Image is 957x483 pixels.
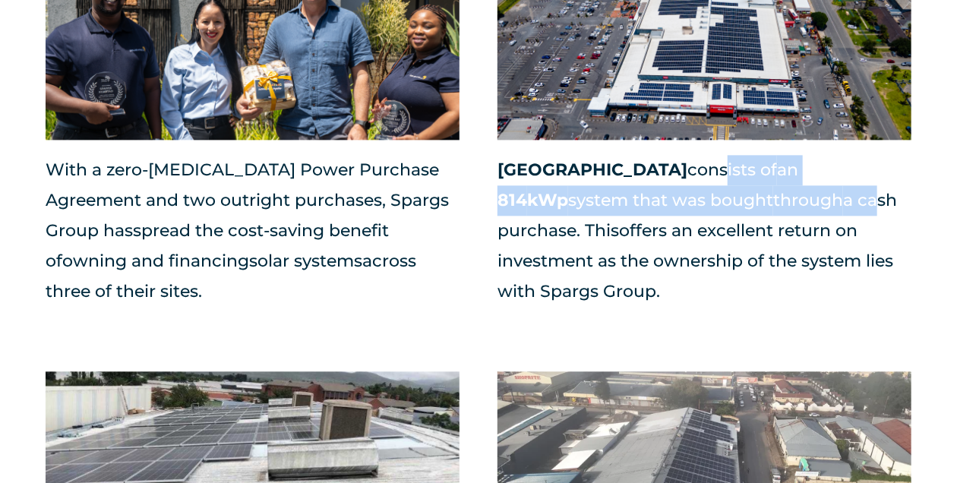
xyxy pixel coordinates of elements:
span: owning and financing [62,251,249,271]
span: With a zero-[MEDICAL_DATA] Power Purcha [46,159,421,180]
span: 814 [497,190,527,210]
span: consists of [687,159,777,180]
span: spread the cost-saving benefit of [46,220,389,271]
span: kWp [527,190,568,210]
span: se Agreement and two outright purchases, Spargs Group has [46,159,449,241]
span: solar systems [249,251,362,271]
span: through [773,190,843,210]
span: an [777,159,798,180]
span: offers an excellent return on investment as the ownership of the system lies with Spargs Group. [497,220,893,301]
span: [GEOGRAPHIC_DATA] [497,159,687,180]
span: system that was bought [568,190,773,210]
